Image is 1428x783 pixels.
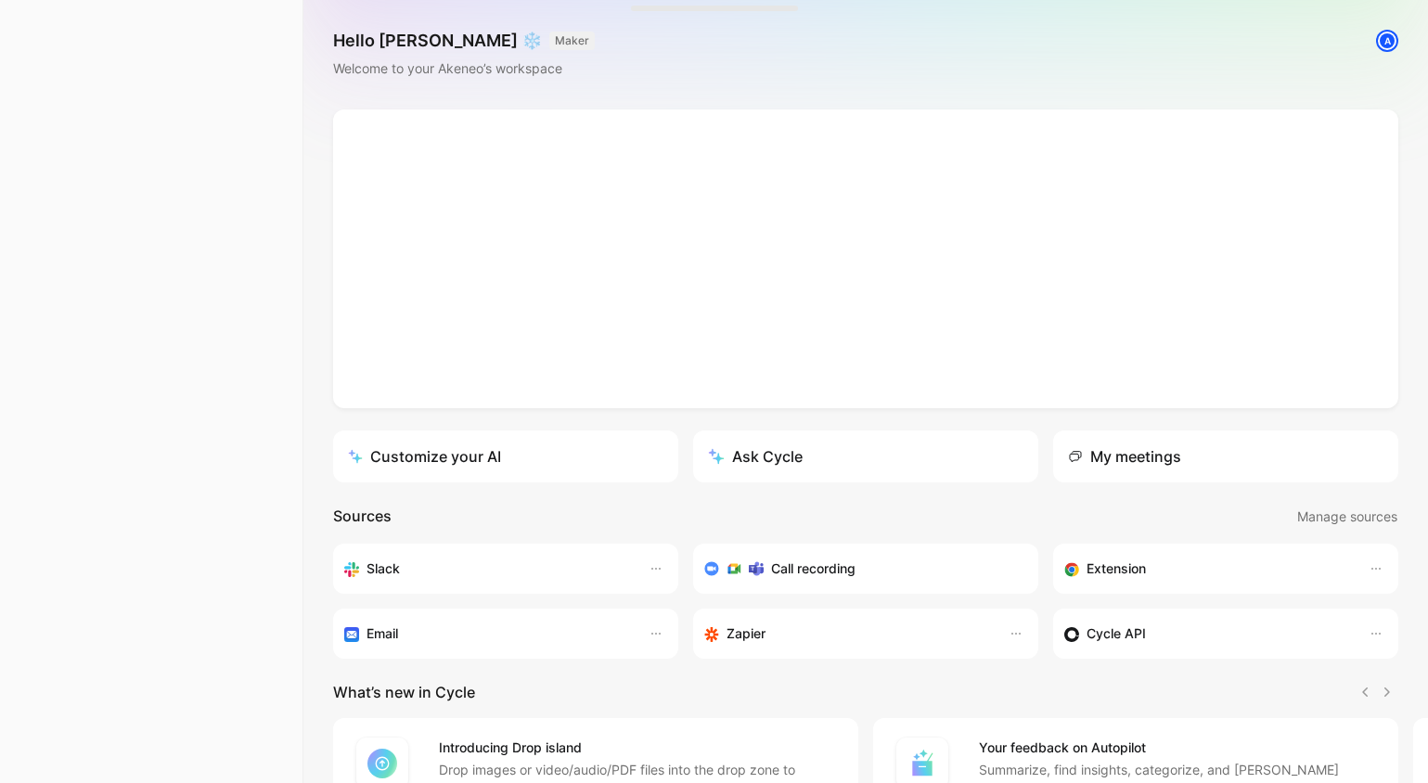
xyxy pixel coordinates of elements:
button: MAKER [549,32,595,50]
div: Capture feedback from anywhere on the web [1064,558,1350,580]
button: Ask Cycle [693,430,1038,482]
h3: Email [367,623,398,645]
div: Forward emails to your feedback inbox [344,623,630,645]
h2: Sources [333,505,392,529]
h3: Slack [367,558,400,580]
div: Sync customers & send feedback from custom sources. Get inspired by our favorite use case [1064,623,1350,645]
div: Capture feedback from thousands of sources with Zapier (survey results, recordings, sheets, etc). [704,623,990,645]
h3: Cycle API [1087,623,1146,645]
div: Ask Cycle [708,445,803,468]
h3: Extension [1087,558,1146,580]
div: Welcome to your Akeneo’s workspace [333,58,595,80]
h4: Your feedback on Autopilot [979,737,1376,759]
a: Customize your AI [333,430,678,482]
div: Record & transcribe meetings from Zoom, Meet & Teams. [704,558,1012,580]
div: Sync your customers, send feedback and get updates in Slack [344,558,630,580]
h4: Introducing Drop island [439,737,836,759]
div: Customize your AI [348,445,501,468]
button: Manage sources [1296,505,1398,529]
h3: Call recording [771,558,856,580]
h1: Hello [PERSON_NAME] ❄️ [333,30,595,52]
span: Manage sources [1297,506,1397,528]
h2: What’s new in Cycle [333,681,475,703]
div: A [1378,32,1396,50]
div: My meetings [1068,445,1181,468]
h3: Zapier [727,623,765,645]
